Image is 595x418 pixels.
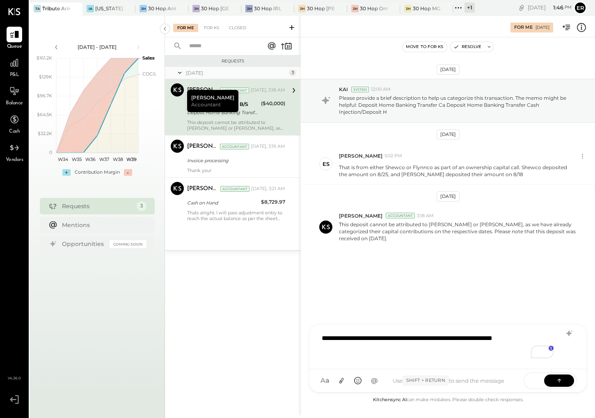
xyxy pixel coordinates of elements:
[351,5,359,12] div: 3H
[535,25,549,30] div: [DATE]
[187,210,285,221] div: Thats alright. I will pass adjustment entry to reach the actual balance as per the sheet shared b...
[187,86,218,94] div: [PERSON_NAME]
[58,156,69,162] text: W34
[62,202,133,210] div: Requests
[37,93,52,99] text: $96.7K
[382,376,515,386] div: Use to send the message
[187,119,285,131] div: This deposit cannot be attributed to [PERSON_NAME] or [PERSON_NAME], as we have already categoriz...
[187,90,238,112] div: [PERSON_NAME]
[403,42,447,52] button: Move to for ks
[62,240,105,248] div: Opportunities
[351,87,369,92] div: System
[169,58,296,64] div: Requests
[325,377,330,385] span: a
[0,112,28,136] a: Cash
[38,131,52,136] text: $32.2K
[49,149,52,155] text: 0
[220,87,249,93] div: Accountant
[126,156,136,162] text: W39
[85,156,95,162] text: W36
[39,74,52,80] text: $129K
[187,199,259,207] div: Cash on Hand
[6,100,23,107] span: Balance
[437,191,460,202] div: [DATE]
[34,5,41,12] div: TA
[437,129,460,140] div: [DATE]
[413,5,441,12] div: 30 Hop MGS
[7,43,22,51] span: Queue
[137,201,146,211] div: 3
[261,99,285,108] div: ($40,000)
[220,144,249,149] div: Accountant
[95,5,123,12] div: [US_STATE] Athletic Club
[225,24,250,32] div: Closed
[465,2,475,13] div: + 1
[251,87,285,94] div: [DATE], 3:18 AM
[524,370,544,391] span: SEND
[403,376,449,386] span: Shift + Return
[323,160,330,168] div: ES
[112,156,123,162] text: W38
[42,5,70,12] div: Tribute Ankeny
[339,152,382,159] span: [PERSON_NAME]
[187,142,218,151] div: [PERSON_NAME]
[187,108,259,117] div: Deposit Home Banking Transfer Ca Deposit Home Banking Transfer Cash Injection/Deposit H
[192,5,200,12] div: 3H
[404,5,412,12] div: 3H
[251,143,285,150] div: [DATE], 3:19 AM
[142,55,155,61] text: Sales
[371,86,391,93] span: 12:00 AM
[191,101,221,108] span: Accountant
[0,55,28,79] a: P&L
[99,156,109,162] text: W37
[0,140,28,164] a: Vendors
[289,69,296,76] div: 3
[339,86,348,93] span: KAI
[261,198,285,206] div: $8,729.97
[318,329,578,362] div: To enrich screen reader interactions, please activate Accessibility in Grammarly extension settings
[148,5,176,12] div: 30 Hop Ankeny
[37,112,52,117] text: $64.5K
[10,71,19,79] span: P&L
[124,169,132,176] div: -
[110,240,146,248] div: Coming Soon
[245,5,253,12] div: 3H
[367,373,382,388] button: @
[9,128,20,136] span: Cash
[72,156,82,162] text: W35
[6,156,23,164] span: Vendors
[140,5,147,12] div: 3H
[417,213,434,219] span: 3:18 AM
[201,5,229,12] div: 30 Hop [GEOGRAPHIC_DATA]
[75,169,120,176] div: Contribution Margin
[87,5,94,12] div: IA
[386,213,415,218] div: Accountant
[450,42,485,52] button: Resolve
[371,377,378,385] span: @
[574,1,587,14] button: Er
[186,69,287,76] div: [DATE]
[339,94,576,115] p: Please provide a brief description to help us categorize this transaction. The memo might be help...
[62,169,71,176] div: +
[307,5,335,12] div: 30 Hop [PERSON_NAME] Summit
[360,5,388,12] div: 30 Hop Omaha
[187,168,285,173] div: Thank you!
[298,5,306,12] div: 3H
[318,373,332,388] button: Aa
[62,221,142,229] div: Mentions
[220,186,249,192] div: Accountant
[528,4,572,11] div: [DATE]
[173,24,198,32] div: For Me
[200,24,223,32] div: For KS
[0,83,28,107] a: Balance
[339,221,576,242] p: This deposit cannot be attributed to [PERSON_NAME] or [PERSON_NAME], as we have already categoriz...
[251,186,285,192] div: [DATE], 3:21 AM
[254,5,281,12] div: 30 Hop IRL
[37,55,52,61] text: $161.2K
[62,44,132,51] div: [DATE] - [DATE]
[339,164,576,178] p: That is from either Shewco or Flynnco as part of an ownership capital call. Shewco deposited the ...
[187,185,219,193] div: [PERSON_NAME]
[339,212,382,219] span: [PERSON_NAME]
[187,156,283,165] div: Invoice processing
[517,3,526,12] div: copy link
